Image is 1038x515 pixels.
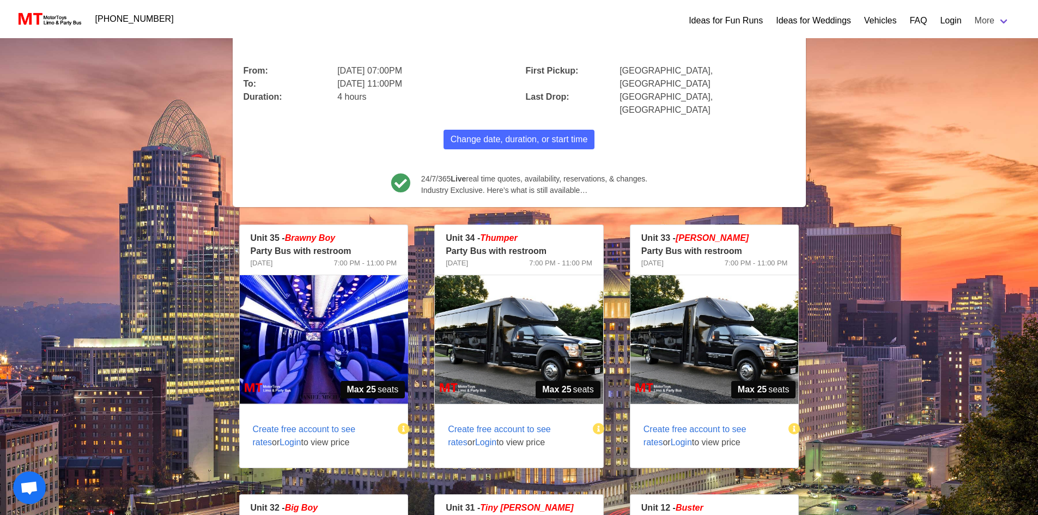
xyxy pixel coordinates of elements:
b: Live [451,174,466,183]
b: First Pickup: [526,66,579,75]
span: or to view price [435,410,594,462]
span: [DATE] [446,258,468,269]
div: [DATE] 07:00PM [331,58,519,77]
strong: Max 25 [738,383,767,396]
span: [DATE] [251,258,273,269]
img: 33%2001.jpg [630,275,799,404]
a: Ideas for Fun Runs [689,14,763,27]
div: 4 hours [331,84,519,104]
a: More [968,10,1016,32]
span: or to view price [630,410,790,462]
p: Party Bus with restroom [251,245,397,258]
a: Open chat [13,471,46,504]
em: Buster [676,503,703,512]
div: [DATE] 11:00PM [331,71,519,90]
p: Party Bus with restroom [641,245,788,258]
span: Create free account to see rates [253,425,356,447]
span: 7:00 PM - 11:00 PM [529,258,592,269]
b: Last Drop: [526,92,569,101]
span: Create free account to see rates [644,425,746,447]
button: Change date, duration, or start time [444,130,595,149]
a: Vehicles [864,14,897,27]
span: seats [536,381,600,398]
span: Login [280,438,301,447]
a: FAQ [909,14,927,27]
b: Duration: [244,92,282,101]
span: seats [341,381,405,398]
strong: Max 25 [542,383,571,396]
p: Unit 35 - [251,232,397,245]
span: 24/7/365 real time quotes, availability, reservations, & changes. [421,173,647,185]
a: [PHONE_NUMBER] [89,8,180,30]
span: Industry Exclusive. Here’s what is still available… [421,185,647,196]
span: [DATE] [641,258,664,269]
p: Unit 12 - [641,501,788,514]
span: Change date, duration, or start time [451,133,588,146]
img: 34%2001.jpg [435,275,603,404]
span: seats [731,381,796,398]
p: Unit 34 - [446,232,592,245]
a: Login [940,14,961,27]
span: Create free account to see rates [448,425,551,447]
p: Unit 31 - [446,501,592,514]
a: Ideas for Weddings [776,14,851,27]
div: [GEOGRAPHIC_DATA], [GEOGRAPHIC_DATA] [613,58,801,90]
em: Brawny Boy [285,233,335,243]
b: From: [244,66,268,75]
p: Unit 32 - [251,501,397,514]
em: [PERSON_NAME] [676,233,749,243]
p: Unit 33 - [641,232,788,245]
img: MotorToys Logo [15,11,82,27]
strong: Max 25 [347,383,376,396]
img: 35%2002.jpg [240,275,408,404]
span: Login [475,438,496,447]
div: [GEOGRAPHIC_DATA], [GEOGRAPHIC_DATA] [613,84,801,117]
b: To: [244,79,257,88]
span: Login [671,438,692,447]
em: Big Boy [285,503,318,512]
span: or to view price [240,410,399,462]
p: Party Bus with restroom [446,245,592,258]
span: 7:00 PM - 11:00 PM [725,258,788,269]
span: 7:00 PM - 11:00 PM [334,258,397,269]
span: Tiny [PERSON_NAME] [480,503,573,512]
em: Thumper [480,233,517,243]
